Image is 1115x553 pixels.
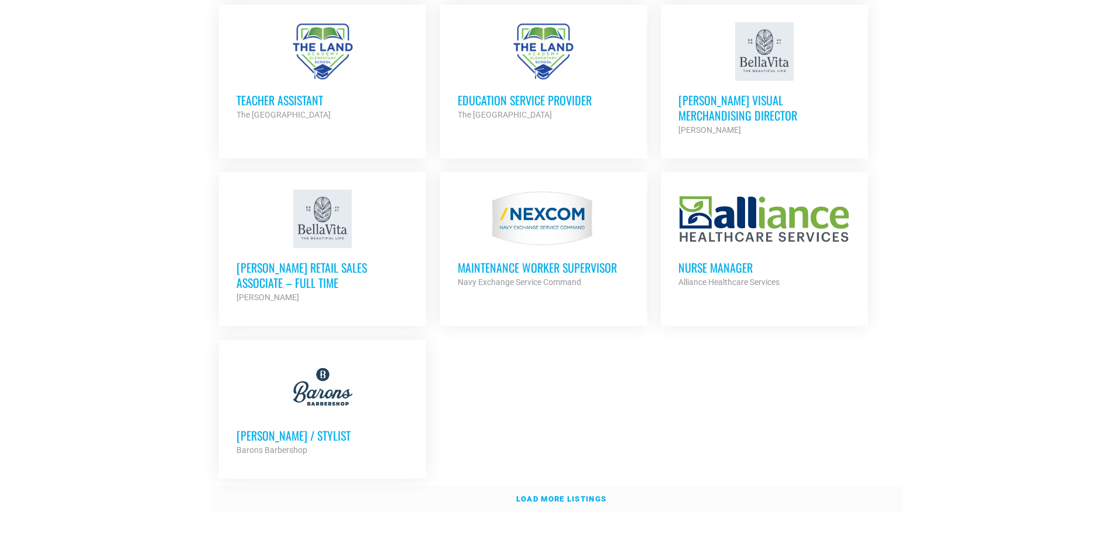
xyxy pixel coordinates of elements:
[458,110,552,119] strong: The [GEOGRAPHIC_DATA]
[236,445,307,455] strong: Barons Barbershop
[458,277,581,287] strong: Navy Exchange Service Command
[219,172,426,322] a: [PERSON_NAME] Retail Sales Associate – Full Time [PERSON_NAME]
[440,5,647,139] a: Education Service Provider The [GEOGRAPHIC_DATA]
[458,260,630,275] h3: MAINTENANCE WORKER SUPERVISOR
[458,92,630,108] h3: Education Service Provider
[219,340,426,475] a: [PERSON_NAME] / Stylist Barons Barbershop
[236,260,409,290] h3: [PERSON_NAME] Retail Sales Associate – Full Time
[219,5,426,139] a: Teacher Assistant The [GEOGRAPHIC_DATA]
[236,110,331,119] strong: The [GEOGRAPHIC_DATA]
[678,92,850,123] h3: [PERSON_NAME] Visual Merchandising Director
[661,5,868,154] a: [PERSON_NAME] Visual Merchandising Director [PERSON_NAME]
[212,486,903,513] a: Load more listings
[236,428,409,443] h3: [PERSON_NAME] / Stylist
[236,92,409,108] h3: Teacher Assistant
[678,277,780,287] strong: Alliance Healthcare Services
[678,125,741,135] strong: [PERSON_NAME]
[236,293,299,302] strong: [PERSON_NAME]
[516,494,606,503] strong: Load more listings
[440,172,647,307] a: MAINTENANCE WORKER SUPERVISOR Navy Exchange Service Command
[678,260,850,275] h3: Nurse Manager
[661,172,868,307] a: Nurse Manager Alliance Healthcare Services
